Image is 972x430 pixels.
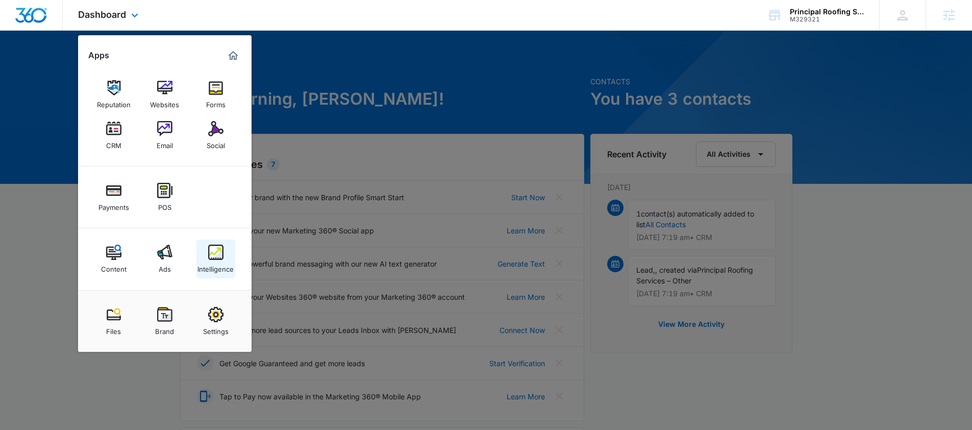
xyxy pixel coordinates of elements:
[790,8,864,16] div: account name
[159,260,171,273] div: Ads
[94,116,133,155] a: CRM
[196,75,235,114] a: Forms
[206,95,226,109] div: Forms
[98,198,129,211] div: Payments
[106,322,121,336] div: Files
[158,198,171,211] div: POS
[145,302,184,341] a: Brand
[207,136,225,150] div: Social
[106,136,121,150] div: CRM
[196,240,235,278] a: Intelligence
[97,95,131,109] div: Reputation
[94,178,133,217] a: Payments
[157,136,173,150] div: Email
[197,260,234,273] div: Intelligence
[790,16,864,23] div: account id
[145,178,184,217] a: POS
[94,75,133,114] a: Reputation
[145,75,184,114] a: Websites
[101,260,127,273] div: Content
[150,95,179,109] div: Websites
[145,116,184,155] a: Email
[203,322,229,336] div: Settings
[94,240,133,278] a: Content
[196,116,235,155] a: Social
[88,51,109,60] h2: Apps
[78,9,126,20] span: Dashboard
[196,302,235,341] a: Settings
[225,47,241,64] a: Marketing 360® Dashboard
[145,240,184,278] a: Ads
[155,322,174,336] div: Brand
[94,302,133,341] a: Files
